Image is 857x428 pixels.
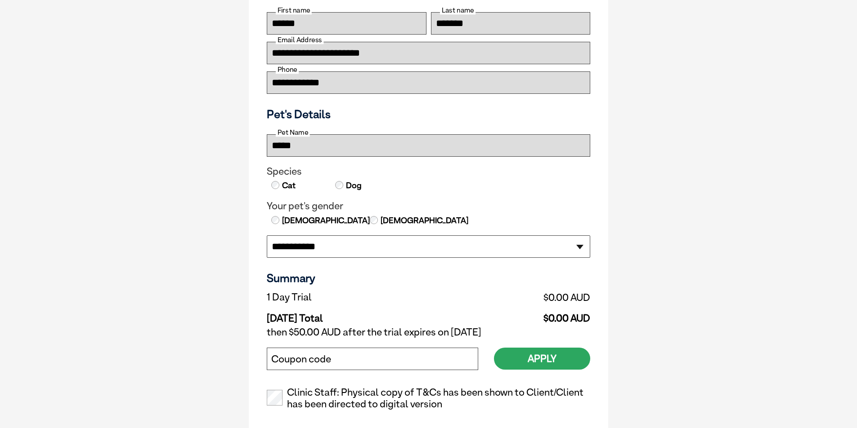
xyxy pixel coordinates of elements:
legend: Your pet's gender [267,200,590,212]
td: [DATE] Total [267,305,443,324]
h3: Pet's Details [263,107,594,121]
h3: Summary [267,271,590,285]
label: Last name [440,6,476,14]
label: Email Address [276,36,323,44]
label: Clinic Staff: Physical copy of T&Cs has been shown to Client/Client has been directed to digital ... [267,387,590,410]
td: then $50.00 AUD after the trial expires on [DATE] [267,324,590,340]
label: First name [276,6,312,14]
td: $0.00 AUD [443,289,590,305]
td: $0.00 AUD [443,305,590,324]
legend: Species [267,166,590,177]
label: Coupon code [271,353,331,365]
input: Clinic Staff: Physical copy of T&Cs has been shown to Client/Client has been directed to digital ... [267,390,283,406]
td: 1 Day Trial [267,289,443,305]
button: Apply [494,348,590,370]
label: Phone [276,66,299,74]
